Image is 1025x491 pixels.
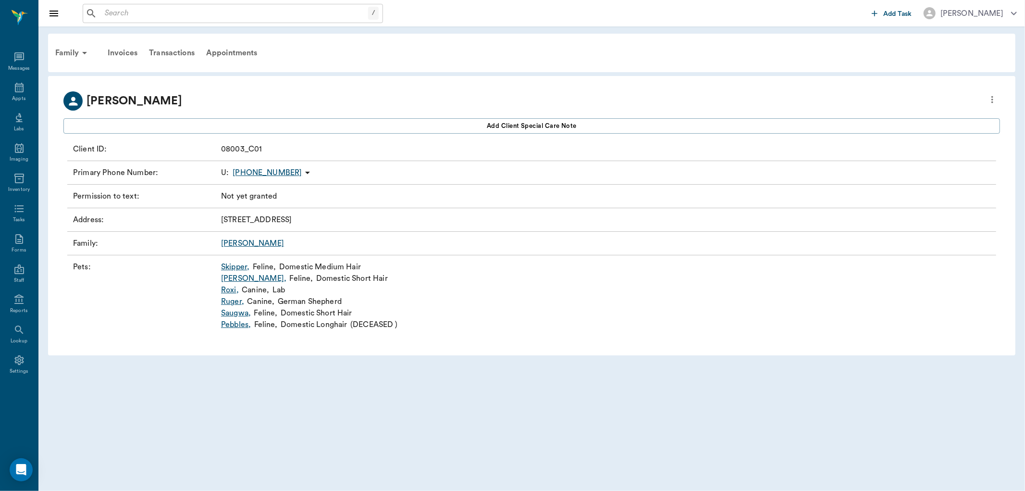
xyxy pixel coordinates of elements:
[254,319,278,330] p: Feline ,
[221,214,292,226] p: [STREET_ADDRESS]
[101,7,368,20] input: Search
[200,41,263,64] a: Appointments
[11,338,27,345] div: Lookup
[12,247,26,254] div: Forms
[73,238,217,249] p: Family :
[221,143,262,155] p: 08003_C01
[290,273,313,284] p: Feline ,
[221,296,244,307] a: Ruger,
[272,284,285,296] p: Lab
[12,95,25,102] div: Appts
[940,8,1003,19] div: [PERSON_NAME]
[102,41,143,64] a: Invoices
[143,41,200,64] a: Transactions
[86,92,182,110] p: [PERSON_NAME]
[868,4,916,22] button: Add Task
[242,284,269,296] p: Canine ,
[247,296,274,307] p: Canine ,
[350,319,398,330] p: ( DECEASED )
[278,296,342,307] p: German Shepherd
[221,167,229,178] span: U :
[221,190,277,202] p: Not yet granted
[49,41,96,64] div: Family
[487,121,577,131] span: Add client Special Care Note
[14,126,24,133] div: Labs
[253,261,276,273] p: Feline ,
[254,307,277,319] p: Feline ,
[221,319,251,330] a: Pebbles,
[73,214,217,226] p: Address :
[13,216,25,224] div: Tasks
[916,4,1025,22] button: [PERSON_NAME]
[73,167,217,178] p: Primary Phone Number :
[279,261,361,273] p: Domestic Medium Hair
[316,273,388,284] p: Domestic Short Hair
[44,4,63,23] button: Close drawer
[8,186,30,193] div: Inventory
[281,307,352,319] p: Domestic Short Hair
[233,167,302,178] p: [PHONE_NUMBER]
[281,319,347,330] p: Domestic Longhair
[368,7,379,20] div: /
[8,65,30,72] div: Messages
[221,273,286,284] a: [PERSON_NAME],
[73,190,217,202] p: Permission to text :
[985,91,1000,108] button: more
[63,118,1000,134] button: Add client Special Care Note
[10,307,28,315] div: Reports
[10,156,28,163] div: Imaging
[221,239,284,247] a: [PERSON_NAME]
[221,261,249,273] a: Skipper,
[73,261,217,330] p: Pets :
[221,307,251,319] a: Saugwa,
[10,458,33,481] div: Open Intercom Messenger
[73,143,217,155] p: Client ID :
[221,284,239,296] a: Roxi,
[14,277,24,284] div: Staff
